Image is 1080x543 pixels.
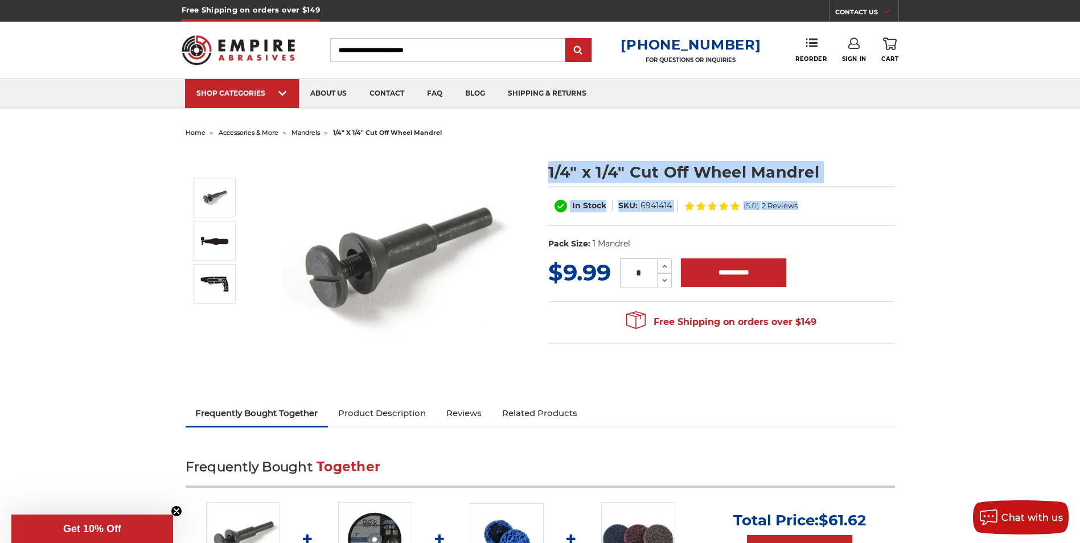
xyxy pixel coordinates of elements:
[973,500,1069,534] button: Chat with us
[299,79,358,108] a: about us
[11,515,173,543] div: Get 10% OffClose teaser
[196,89,288,97] div: SHOP CATEGORIES
[219,129,278,137] a: accessories & more
[548,161,895,183] h1: 1/4" x 1/4" Cut Off Wheel Mandrel
[618,200,638,212] dt: SKU:
[593,238,630,250] dd: 1 Mandrel
[548,258,611,286] span: $9.99
[171,505,182,517] button: Close teaser
[572,200,606,211] span: In Stock
[744,202,759,209] span: (5.0)
[567,39,590,62] input: Submit
[621,56,761,64] p: FOR QUESTIONS OR INQUIRIES
[328,401,436,426] a: Product Description
[317,459,380,475] span: Together
[333,129,442,137] span: 1/4" x 1/4" cut off wheel mandrel
[454,79,496,108] a: blog
[621,36,761,53] a: [PHONE_NUMBER]
[733,511,866,529] p: Total Price:
[291,129,320,137] a: mandrels
[819,511,866,529] span: $61.62
[496,79,598,108] a: shipping & returns
[182,28,295,72] img: Empire Abrasives
[881,55,898,63] span: Cart
[492,401,588,426] a: Related Products
[283,149,511,377] img: 1/4" inch x 1/4" inch mandrel
[63,523,121,534] span: Get 10% Off
[795,55,827,63] span: Reorder
[881,38,898,63] a: Cart
[1001,512,1063,523] span: Chat with us
[200,232,229,250] img: Mandrel can be used on a Die Grinder
[186,129,206,137] a: home
[186,401,328,426] a: Frequently Bought Together
[842,55,867,63] span: Sign In
[762,202,798,209] span: 2 Reviews
[416,79,454,108] a: faq
[200,275,229,293] img: Mandrel can be used on a Power Drill
[835,6,898,22] a: CONTACT US
[795,38,827,62] a: Reorder
[186,459,313,475] span: Frequently Bought
[548,238,590,250] dt: Pack Size:
[200,183,229,212] img: 1/4" inch x 1/4" inch mandrel
[640,200,672,212] dd: 6941414
[436,401,492,426] a: Reviews
[358,79,416,108] a: contact
[626,311,816,334] span: Free Shipping on orders over $149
